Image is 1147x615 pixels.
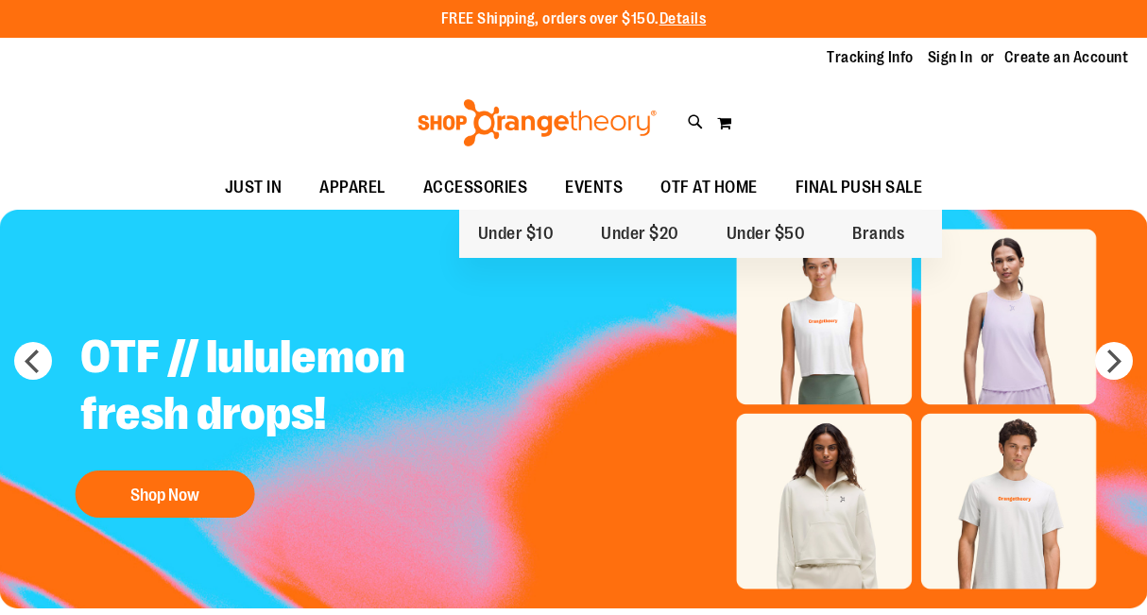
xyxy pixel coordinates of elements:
p: FREE Shipping, orders over $150. [441,9,707,30]
span: Under $50 [727,224,806,248]
a: Details [659,10,707,27]
a: OTF // lululemon fresh drops! Shop Now [66,315,536,527]
a: Sign In [928,47,973,68]
button: Shop Now [76,470,255,518]
span: OTF AT HOME [660,166,758,209]
button: next [1095,342,1133,380]
span: APPAREL [319,166,385,209]
span: EVENTS [565,166,623,209]
a: Create an Account [1004,47,1129,68]
button: prev [14,342,52,380]
img: Shop Orangetheory [415,99,659,146]
a: Tracking Info [827,47,914,68]
span: Under $10 [478,224,555,248]
span: Under $20 [601,224,679,248]
span: FINAL PUSH SALE [796,166,923,209]
span: ACCESSORIES [423,166,528,209]
h2: OTF // lululemon fresh drops! [66,315,536,461]
span: Brands [852,224,904,248]
span: JUST IN [225,166,282,209]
